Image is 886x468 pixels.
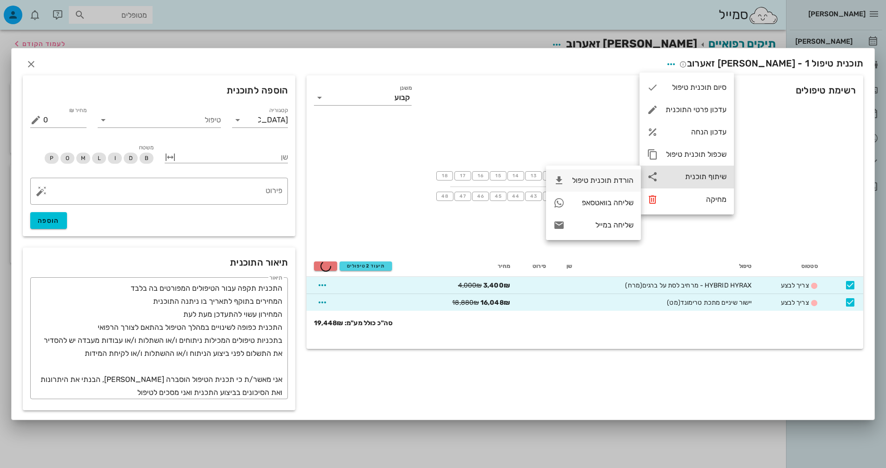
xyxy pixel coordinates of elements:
span: B [145,153,148,164]
label: קטגוריה [269,107,288,114]
s: 18,880₪ [452,299,479,307]
div: עדכון הנחה [666,127,726,136]
div: שליחה בוואטסאפ [572,198,633,207]
div: הורדת תוכנית טיפול [572,176,633,185]
span: משטח [139,144,153,151]
button: 44 [507,192,524,201]
div: סיום תוכנית טיפול [666,83,726,92]
button: הוספה [30,212,67,229]
span: 17 [459,173,466,179]
th: סטטוס [759,256,825,277]
button: 17 [454,171,471,181]
div: קבוע [394,94,410,102]
span: (מט) [667,299,680,307]
span: 14 [512,173,520,179]
span: צריך לבצע [781,299,809,307]
span: P [50,153,53,164]
span: M [81,153,86,164]
div: רשימת טיפולים [306,75,863,116]
button: תיעוד 2 טיפולים [340,261,392,271]
span: O [66,153,69,164]
button: 15 [490,171,506,181]
div: מחיקה [666,195,726,204]
button: 42 [543,192,560,201]
div: הוספה לתוכנית [23,75,295,105]
button: 46 [472,192,489,201]
th: טיפול [580,256,759,277]
span: 44 [512,194,520,199]
th: מחיר [425,256,518,277]
span: הוספה [38,217,60,225]
span: D [129,153,133,164]
span: צריך לבצע [781,281,809,289]
strong: 3,400₪ [483,281,510,289]
th: שן [553,256,580,277]
span: 43 [530,194,537,199]
span: I [114,153,116,164]
button: 16 [472,171,489,181]
label: מחיר ₪ [69,107,87,114]
button: 48 [436,192,453,201]
div: יישור שיניים מתכת טרימונד [587,298,752,308]
span: 15 [494,173,502,179]
div: שיתוף תוכנית [640,166,734,188]
strong: סה"כ כולל מע"מ: 19,448₪ [314,318,392,328]
button: 18 [436,171,453,181]
button: 14 [507,171,524,181]
span: תיעוד 2 טיפולים [344,263,388,269]
strong: 16,048₪ [480,299,510,307]
div: שיתוף תוכנית [666,172,726,181]
span: 45 [494,194,502,199]
div: HYBRID HYRAX - מרחיב לסת על ברגים [587,281,752,290]
span: 18 [441,173,448,179]
s: 4,000₪ [458,281,482,289]
span: 16 [477,173,484,179]
span: 13 [530,173,537,179]
button: 12 [543,171,560,181]
button: 13 [525,171,542,181]
div: שליחה במייל [572,221,633,229]
button: מחיר ₪ appended action [30,114,41,126]
button: 43 [525,192,542,201]
span: (מרח) [625,281,642,289]
label: משנן [400,85,412,92]
button: 47 [454,192,471,201]
span: תוכנית טיפול 1 - [PERSON_NAME] זאערוב [679,58,863,69]
div: שכפול תוכנית טיפול [666,150,726,159]
th: פירוט [518,256,553,277]
span: 48 [441,194,449,199]
button: 45 [490,192,506,201]
div: עדכון פרטי התוכנית [666,105,726,114]
label: תיאור [270,274,283,281]
span: 47 [459,194,466,199]
span: 46 [477,194,484,199]
span: L [98,153,101,164]
div: משנןקבוע [314,90,412,105]
div: תיאור התוכנית [23,247,295,277]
